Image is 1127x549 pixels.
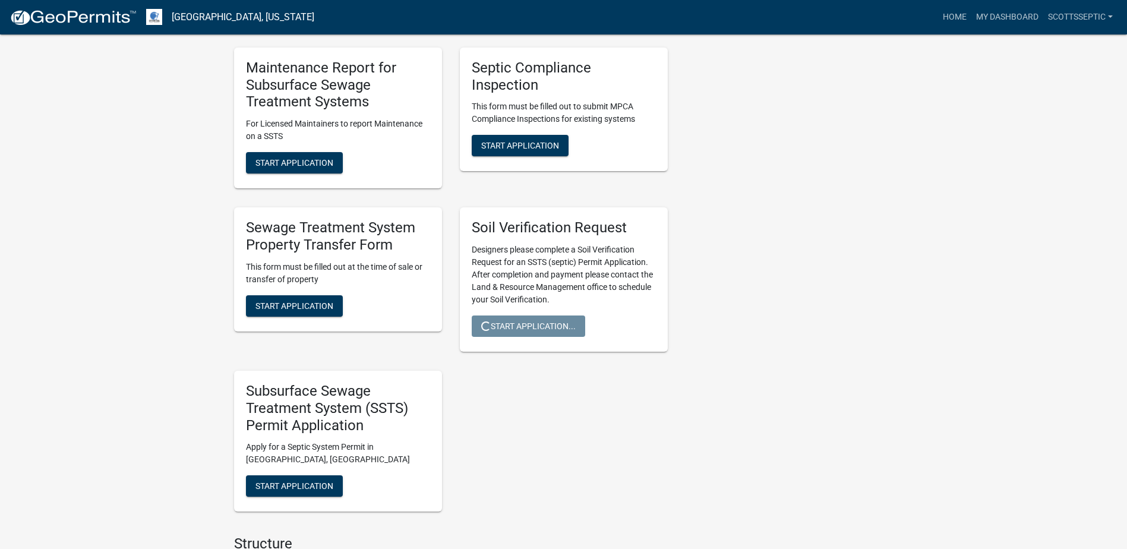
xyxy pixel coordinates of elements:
[971,6,1043,29] a: My Dashboard
[472,59,656,94] h5: Septic Compliance Inspection
[172,7,314,27] a: [GEOGRAPHIC_DATA], [US_STATE]
[255,158,333,168] span: Start Application
[246,475,343,497] button: Start Application
[481,141,559,150] span: Start Application
[472,135,569,156] button: Start Application
[246,59,430,111] h5: Maintenance Report for Subsurface Sewage Treatment Systems
[481,321,576,331] span: Start Application...
[255,481,333,491] span: Start Application
[472,244,656,306] p: Designers please complete a Soil Verification Request for an SSTS (septic) Permit Application. Af...
[1043,6,1117,29] a: scottsseptic
[246,219,430,254] h5: Sewage Treatment System Property Transfer Form
[246,441,430,466] p: Apply for a Septic System Permit in [GEOGRAPHIC_DATA], [GEOGRAPHIC_DATA]
[246,295,343,317] button: Start Application
[255,301,333,310] span: Start Application
[938,6,971,29] a: Home
[472,315,585,337] button: Start Application...
[472,100,656,125] p: This form must be filled out to submit MPCA Compliance Inspections for existing systems
[246,383,430,434] h5: Subsurface Sewage Treatment System (SSTS) Permit Application
[246,118,430,143] p: For Licensed Maintainers to report Maintenance on a SSTS
[246,261,430,286] p: This form must be filled out at the time of sale or transfer of property
[472,219,656,236] h5: Soil Verification Request
[146,9,162,25] img: Otter Tail County, Minnesota
[246,152,343,173] button: Start Application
